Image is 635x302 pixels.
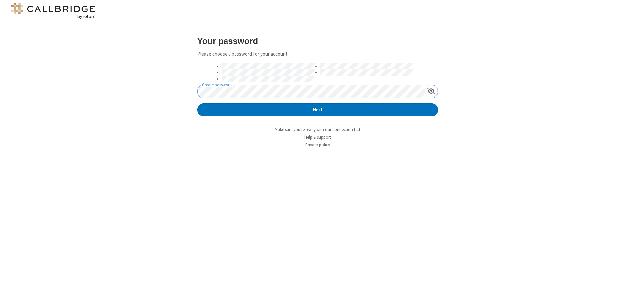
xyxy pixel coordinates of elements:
h3: Your password [197,36,438,46]
p: Please choose a password for your account. [197,50,438,58]
a: Privacy policy [305,142,330,148]
a: Help & support [304,134,331,140]
button: Next [197,103,438,117]
a: Make sure you're ready with our connection test [275,127,360,132]
img: logo@2x.png [10,3,96,19]
input: Create password [198,85,425,98]
div: Show password [425,85,438,97]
